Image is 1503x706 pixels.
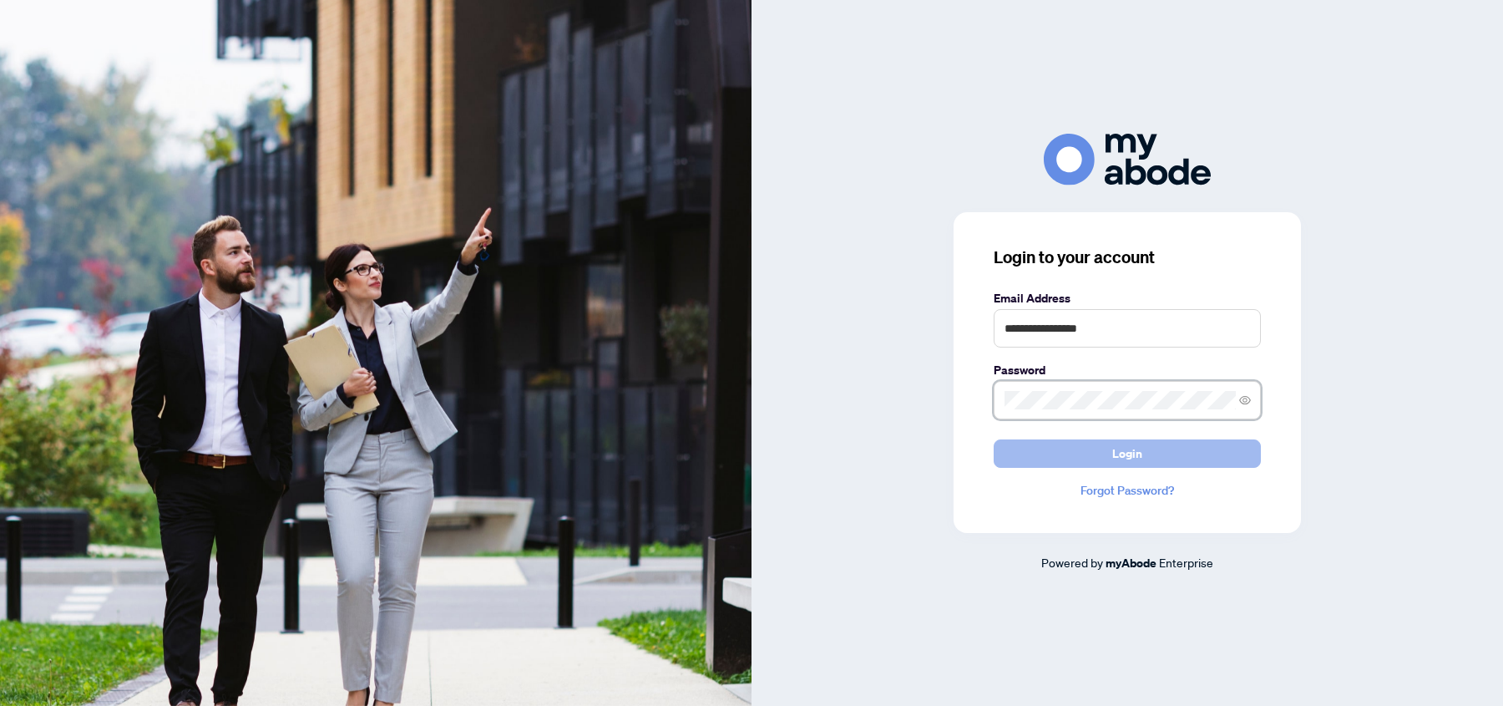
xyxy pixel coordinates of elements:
[994,481,1261,500] a: Forgot Password?
[994,289,1261,307] label: Email Address
[1159,555,1213,570] span: Enterprise
[1041,555,1103,570] span: Powered by
[1239,394,1251,406] span: eye
[1112,440,1142,467] span: Login
[994,361,1261,379] label: Password
[994,439,1261,468] button: Login
[1106,554,1156,572] a: myAbode
[994,246,1261,269] h3: Login to your account
[1044,134,1211,185] img: ma-logo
